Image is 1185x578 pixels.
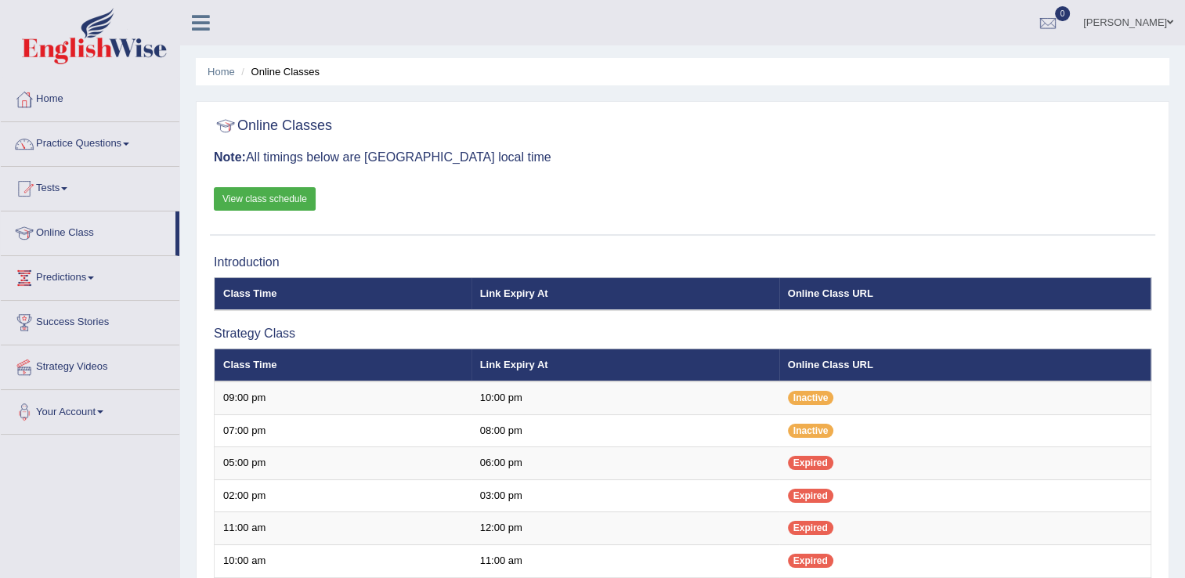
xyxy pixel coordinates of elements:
span: Inactive [788,424,834,438]
td: 06:00 pm [471,447,779,480]
td: 02:00 pm [215,479,471,512]
td: 07:00 pm [215,414,471,447]
h3: All timings below are [GEOGRAPHIC_DATA] local time [214,150,1151,164]
h3: Strategy Class [214,327,1151,341]
span: Expired [788,489,833,503]
td: 11:00 am [471,545,779,578]
h3: Introduction [214,255,1151,269]
span: Expired [788,456,833,470]
td: 10:00 pm [471,381,779,414]
h2: Online Classes [214,114,332,138]
td: 10:00 am [215,545,471,578]
th: Link Expiry At [471,277,779,310]
li: Online Classes [237,64,320,79]
th: Online Class URL [779,277,1151,310]
th: Class Time [215,277,471,310]
a: Practice Questions [1,122,179,161]
a: Home [208,66,235,78]
a: View class schedule [214,187,316,211]
th: Class Time [215,349,471,381]
span: Inactive [788,391,834,405]
td: 11:00 am [215,512,471,545]
td: 03:00 pm [471,479,779,512]
a: Tests [1,167,179,206]
a: Online Class [1,211,175,251]
th: Link Expiry At [471,349,779,381]
td: 05:00 pm [215,447,471,480]
td: 09:00 pm [215,381,471,414]
b: Note: [214,150,246,164]
a: Success Stories [1,301,179,340]
a: Strategy Videos [1,345,179,385]
th: Online Class URL [779,349,1151,381]
a: Home [1,78,179,117]
span: Expired [788,554,833,568]
span: 0 [1055,6,1071,21]
a: Your Account [1,390,179,429]
span: Expired [788,521,833,535]
td: 08:00 pm [471,414,779,447]
td: 12:00 pm [471,512,779,545]
a: Predictions [1,256,179,295]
